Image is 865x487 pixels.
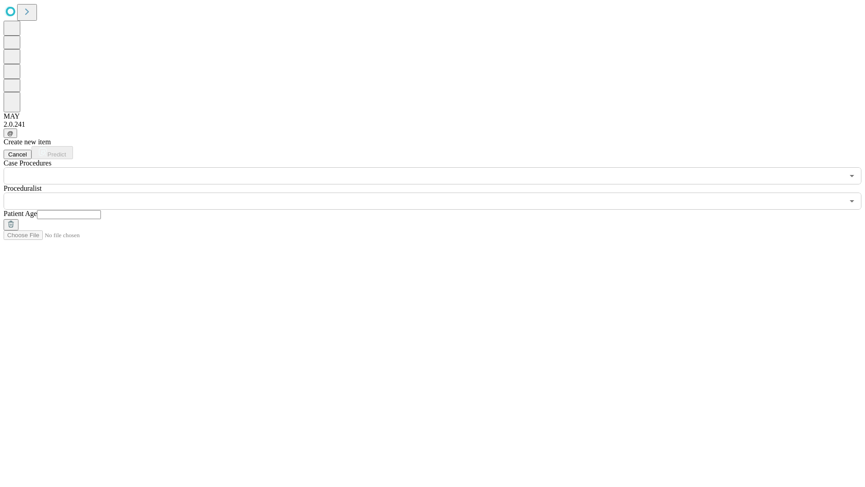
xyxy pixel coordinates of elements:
[4,120,861,129] div: 2.0.241
[47,151,66,158] span: Predict
[4,150,32,159] button: Cancel
[4,112,861,120] div: MAY
[4,184,41,192] span: Proceduralist
[4,138,51,146] span: Create new item
[846,170,858,182] button: Open
[4,129,17,138] button: @
[4,159,51,167] span: Scheduled Procedure
[4,210,37,217] span: Patient Age
[8,151,27,158] span: Cancel
[32,146,73,159] button: Predict
[846,195,858,207] button: Open
[7,130,14,137] span: @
